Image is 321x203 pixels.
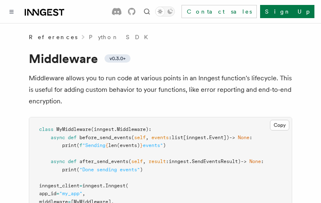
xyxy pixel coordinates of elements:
[29,33,77,41] span: References
[114,126,117,132] span: .
[7,7,16,16] button: Toggle navigation
[82,183,102,189] span: inngest
[117,126,146,132] span: Middleware
[223,135,226,140] span: ]
[249,159,261,164] span: None
[117,142,140,148] span: (events)
[39,191,56,196] span: app_id
[140,142,143,148] span: }
[143,159,146,164] span: ,
[62,142,77,148] span: print
[59,191,82,196] span: "my_app"
[79,183,82,189] span: =
[181,5,257,18] a: Contact sales
[68,135,77,140] span: def
[140,167,143,173] span: )
[172,135,183,140] span: list
[79,135,131,140] span: before_send_events
[163,142,166,148] span: )
[249,135,252,140] span: :
[79,167,140,173] span: "Done sending events"
[131,159,143,164] span: self
[126,183,128,189] span: (
[151,135,169,140] span: events
[226,135,229,140] span: )
[82,191,85,196] span: ,
[131,135,134,140] span: (
[261,159,264,164] span: :
[238,135,249,140] span: None
[169,159,189,164] span: inngest
[241,159,247,164] span: ->
[82,142,105,148] span: "Sending
[29,72,292,107] p: Middleware allows you to run code at various points in an Inngest function's lifecycle. This is u...
[105,142,108,148] span: {
[77,167,79,173] span: (
[166,159,169,164] span: :
[79,159,128,164] span: after_send_events
[143,142,163,148] span: events"
[39,183,79,189] span: inngest_client
[102,183,105,189] span: .
[206,135,209,140] span: .
[189,159,192,164] span: .
[89,33,153,41] a: Python SDK
[105,183,126,189] span: Inngest
[108,142,117,148] span: len
[51,159,65,164] span: async
[270,120,289,131] button: Copy
[109,55,126,62] span: v0.3.0+
[51,135,65,140] span: async
[155,7,175,16] button: Toggle dark mode
[68,159,77,164] span: def
[209,135,223,140] span: Event
[94,126,114,132] span: inngest
[56,126,91,132] span: MyMiddleware
[229,135,235,140] span: ->
[29,51,292,66] h1: Middleware
[77,142,79,148] span: (
[79,142,82,148] span: f
[169,135,172,140] span: :
[62,167,77,173] span: print
[56,191,59,196] span: =
[183,135,186,140] span: [
[192,159,241,164] span: SendEventsResult)
[146,135,149,140] span: ,
[134,135,146,140] span: self
[91,126,94,132] span: (
[260,5,314,18] a: Sign Up
[142,7,152,16] button: Find something...
[146,126,151,132] span: ):
[128,159,131,164] span: (
[149,159,166,164] span: result
[186,135,206,140] span: inngest
[39,126,53,132] span: class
